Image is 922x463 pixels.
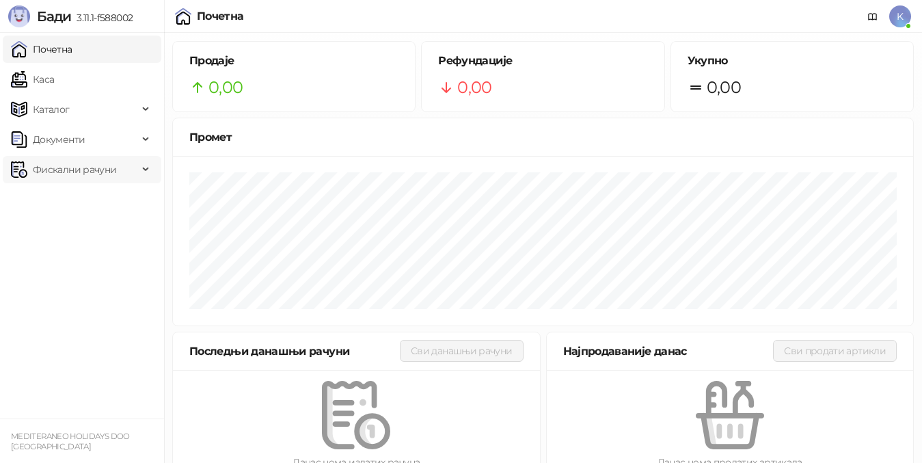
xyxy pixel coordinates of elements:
[11,36,72,63] a: Почетна
[400,340,523,362] button: Сви данашњи рачуни
[457,75,491,101] span: 0,00
[773,340,897,362] button: Сви продати артикли
[688,53,897,69] h5: Укупно
[33,126,85,153] span: Документи
[37,8,71,25] span: Бади
[197,11,244,22] div: Почетна
[189,129,897,146] div: Промет
[189,53,398,69] h5: Продаје
[707,75,741,101] span: 0,00
[438,53,647,69] h5: Рефундације
[11,432,130,451] small: MEDITERANEO HOLIDAYS DOO [GEOGRAPHIC_DATA]
[33,156,116,183] span: Фискални рачуни
[11,66,54,93] a: Каса
[208,75,243,101] span: 0,00
[33,96,70,123] span: Каталог
[71,12,133,24] span: 3.11.1-f588002
[563,343,774,360] div: Најпродаваније данас
[862,5,884,27] a: Документација
[8,5,30,27] img: Logo
[889,5,911,27] span: K
[189,343,400,360] div: Последњи данашњи рачуни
